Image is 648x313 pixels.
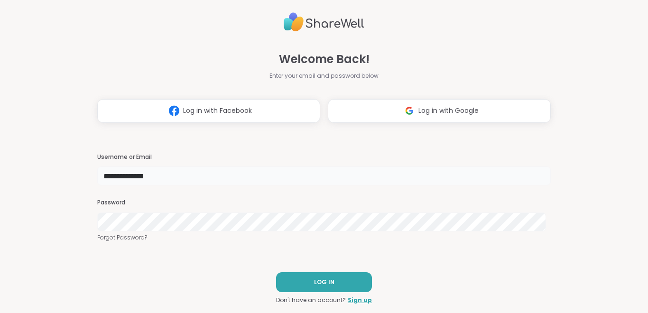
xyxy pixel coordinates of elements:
button: Log in with Google [328,99,551,123]
button: Log in with Facebook [97,99,320,123]
span: Welcome Back! [279,51,370,68]
img: ShareWell Logomark [165,102,183,120]
span: Log in with Google [418,106,479,116]
a: Forgot Password? [97,233,551,242]
span: Enter your email and password below [269,72,379,80]
span: Don't have an account? [276,296,346,304]
span: LOG IN [314,278,334,286]
h3: Password [97,199,551,207]
h3: Username or Email [97,153,551,161]
img: ShareWell Logomark [400,102,418,120]
img: ShareWell Logo [284,9,364,36]
button: LOG IN [276,272,372,292]
a: Sign up [348,296,372,304]
span: Log in with Facebook [183,106,252,116]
